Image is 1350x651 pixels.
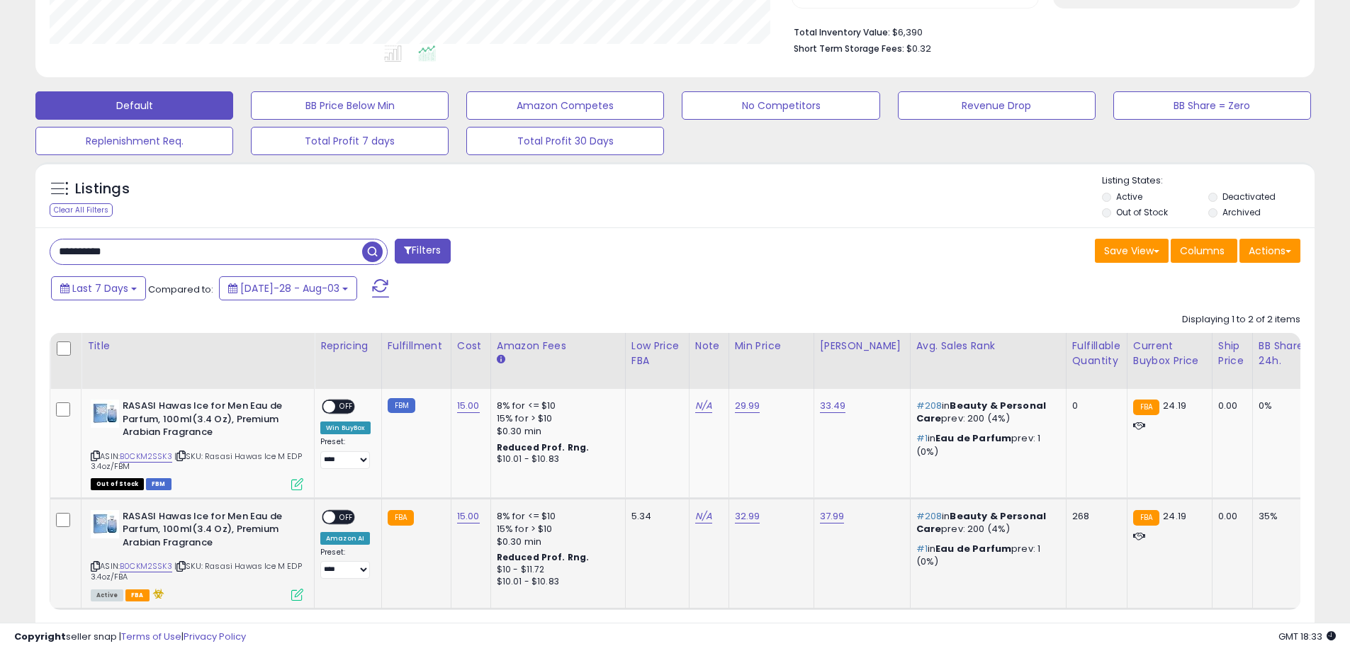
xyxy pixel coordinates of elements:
[1163,509,1186,523] span: 24.19
[91,451,302,472] span: | SKU: Rasasi Hawas Ice M EDP 3.4oz/FBM
[335,511,358,523] span: OFF
[820,339,904,353] div: [PERSON_NAME]
[916,339,1060,353] div: Avg. Sales Rank
[51,276,146,300] button: Last 7 Days
[1239,239,1300,263] button: Actions
[1222,191,1276,203] label: Deactivated
[146,478,171,490] span: FBM
[120,451,172,463] a: B0CKM2SSK3
[820,509,845,523] a: 37.99
[916,542,928,555] span: #1
[1218,339,1247,368] div: Ship Price
[916,431,928,445] span: #1
[395,239,450,264] button: Filters
[1133,339,1206,368] div: Current Buybox Price
[35,91,233,120] button: Default
[497,400,614,412] div: 8% for <= $10
[1259,510,1305,523] div: 35%
[219,276,357,300] button: [DATE]-28 - Aug-03
[251,127,449,155] button: Total Profit 7 days
[695,399,712,413] a: N/A
[916,510,1055,536] p: in prev: 200 (4%)
[240,281,339,295] span: [DATE]-28 - Aug-03
[1180,244,1225,258] span: Columns
[1102,174,1315,188] p: Listing States:
[695,339,723,353] div: Note
[1163,399,1186,412] span: 24.19
[1072,339,1121,368] div: Fulfillable Quantity
[320,548,371,579] div: Preset:
[457,509,480,523] a: 15.00
[457,339,485,353] div: Cost
[120,560,172,572] a: B0CKM2SSK3
[91,400,303,489] div: ASIN:
[1259,339,1310,368] div: BB Share 24h.
[497,339,619,353] div: Amazon Fees
[916,399,943,412] span: #208
[50,203,113,217] div: Clear All Filters
[735,399,760,413] a: 29.99
[935,542,1011,555] span: Eau de Parfum
[87,339,308,353] div: Title
[497,510,614,523] div: 8% for <= $10
[1116,191,1142,203] label: Active
[123,400,295,443] b: RASASI Hawas Ice for Men Eau de Parfum, 100ml(3.4 Oz), Premium Arabian Fragrance
[121,630,181,643] a: Terms of Use
[497,551,590,563] b: Reduced Prof. Rng.
[125,589,150,601] span: FBA
[320,421,371,434] div: Win BuyBox
[497,576,614,588] div: $10.01 - $10.83
[388,339,445,353] div: Fulfillment
[184,630,246,643] a: Privacy Policy
[916,399,1046,425] span: Beauty & Personal Care
[14,630,246,644] div: seller snap | |
[935,431,1011,445] span: Eau de Parfum
[497,441,590,453] b: Reduced Prof. Rng.
[457,399,480,413] a: 15.00
[91,400,119,428] img: 41CSgzpPNVL._SL40_.jpg
[91,510,303,600] div: ASIN:
[388,510,414,526] small: FBA
[1116,206,1168,218] label: Out of Stock
[466,91,664,120] button: Amazon Competes
[898,91,1096,120] button: Revenue Drop
[123,510,295,553] b: RASASI Hawas Ice for Men Eau de Parfum, 100ml(3.4 Oz), Premium Arabian Fragrance
[735,339,808,353] div: Min Price
[320,532,370,545] div: Amazon AI
[497,353,505,366] small: Amazon Fees.
[91,510,119,538] img: 41CSgzpPNVL._SL40_.jpg
[820,399,846,413] a: 33.49
[1218,510,1242,523] div: 0.00
[1278,630,1336,643] span: 2025-08-11 18:33 GMT
[1218,400,1242,412] div: 0.00
[497,425,614,438] div: $0.30 min
[906,42,931,55] span: $0.32
[251,91,449,120] button: BB Price Below Min
[72,281,128,295] span: Last 7 Days
[497,412,614,425] div: 15% for > $10
[631,339,683,368] div: Low Price FBA
[735,509,760,523] a: 32.99
[631,510,678,523] div: 5.34
[1072,510,1116,523] div: 268
[335,401,358,413] span: OFF
[916,509,943,523] span: #208
[1072,400,1116,412] div: 0
[150,589,164,599] i: hazardous material
[1113,91,1311,120] button: BB Share = Zero
[794,43,904,55] b: Short Term Storage Fees:
[794,23,1290,40] li: $6,390
[916,509,1046,536] span: Beauty & Personal Care
[320,339,376,353] div: Repricing
[497,564,614,576] div: $10 - $11.72
[1259,400,1305,412] div: 0%
[91,589,123,601] span: All listings currently available for purchase on Amazon
[1222,206,1261,218] label: Archived
[1095,239,1169,263] button: Save View
[682,91,879,120] button: No Competitors
[794,26,890,38] b: Total Inventory Value:
[75,179,130,199] h5: Listings
[91,478,144,490] span: All listings that are currently out of stock and unavailable for purchase on Amazon
[91,560,302,582] span: | SKU: Rasasi Hawas Ice M EDP 3.4oz/FBA
[14,630,66,643] strong: Copyright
